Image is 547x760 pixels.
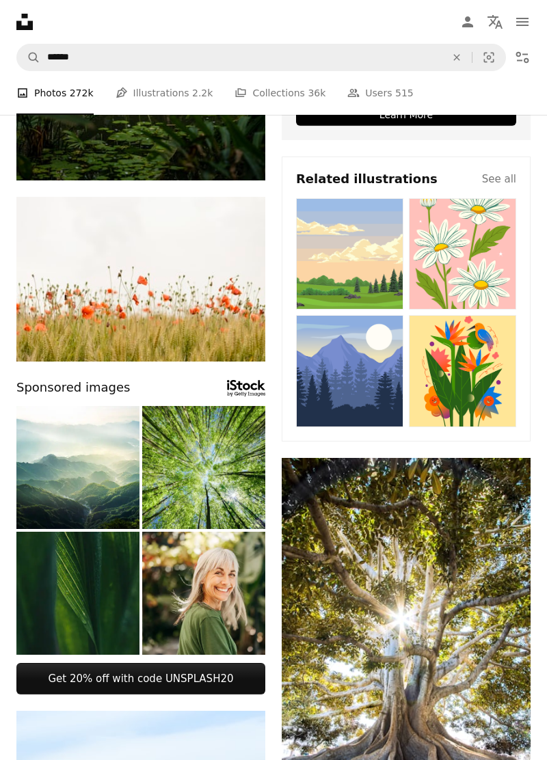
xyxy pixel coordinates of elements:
[409,315,516,427] img: premium_vector-1715786847762-e4f0299602bf
[16,273,265,285] a: orange flowers
[296,171,438,187] h4: Related illustrations
[16,378,130,398] span: Sponsored images
[142,532,265,655] img: Confidence in Every Line: The Beauty of Growing Older
[308,85,325,100] span: 36k
[482,171,516,187] a: See all
[16,532,139,655] img: Leaf surface with water drops, macro, shallow DOFLeaf surface with water drops, macro, shallow DOF
[395,85,414,100] span: 515
[481,8,509,36] button: Language
[509,44,536,71] button: Filters
[116,71,213,115] a: Illustrations 2.2k
[16,14,33,30] a: Home — Unsplash
[16,197,265,362] img: orange flowers
[442,44,472,70] button: Clear
[296,198,403,310] img: premium_vector-1697729804286-7dd6c1a04597
[509,8,536,36] button: Menu
[16,406,139,529] img: Natural mountains landscapes
[472,44,505,70] button: Visual search
[454,8,481,36] a: Log in / Sign up
[347,71,413,115] a: Users 515
[142,406,265,529] img: A Beautiful and Lush Green Forest Canopy Illuminated by Warm Sunlight Streaming Through
[16,663,265,694] a: Get 20% off with code UNSPLASH20
[235,71,325,115] a: Collections 36k
[409,198,516,310] img: premium_vector-1716874671235-95932d850cce
[17,44,40,70] button: Search Unsplash
[282,638,531,650] a: sun light passing through green leafed tree
[192,85,213,100] span: 2.2k
[296,315,403,427] img: premium_vector-1697729782149-e53d522cb596
[16,44,506,71] form: Find visuals sitewide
